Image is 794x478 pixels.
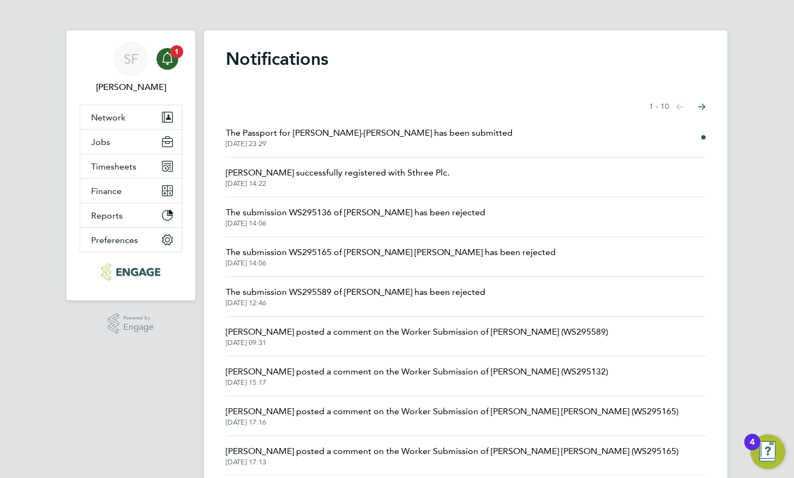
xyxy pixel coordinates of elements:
[226,259,556,268] span: [DATE] 14:06
[123,313,154,323] span: Powered by
[226,286,485,299] span: The submission WS295589 of [PERSON_NAME] has been rejected
[226,338,608,347] span: [DATE] 09:31
[226,378,608,387] span: [DATE] 15:17
[226,325,608,347] a: [PERSON_NAME] posted a comment on the Worker Submission of [PERSON_NAME] (WS295589)[DATE] 09:31
[108,313,154,334] a: Powered byEngage
[80,130,182,154] button: Jobs
[226,219,485,228] span: [DATE] 14:06
[226,418,678,427] span: [DATE] 17:16
[226,365,608,378] span: [PERSON_NAME] posted a comment on the Worker Submission of [PERSON_NAME] (WS295132)
[157,41,178,76] a: 1
[91,137,110,147] span: Jobs
[80,41,182,94] a: SF[PERSON_NAME]
[91,112,125,123] span: Network
[226,286,485,307] a: The submission WS295589 of [PERSON_NAME] has been rejected[DATE] 12:46
[649,96,706,118] nav: Select page of notifications list
[226,126,513,140] span: The Passport for [PERSON_NAME]-[PERSON_NAME] has been submitted
[226,325,608,338] span: [PERSON_NAME] posted a comment on the Worker Submission of [PERSON_NAME] (WS295589)
[67,31,195,300] nav: Main navigation
[750,442,755,456] div: 4
[124,52,139,66] span: SF
[80,179,182,203] button: Finance
[101,263,160,281] img: realstaffing-logo-retina.png
[750,434,785,469] button: Open Resource Center, 4 new notifications
[226,299,485,307] span: [DATE] 12:46
[91,186,122,196] span: Finance
[226,126,513,148] a: The Passport for [PERSON_NAME]-[PERSON_NAME] has been submitted[DATE] 23:29
[226,48,706,70] h1: Notifications
[226,166,449,188] a: [PERSON_NAME] successfully registered with Sthree Plc.[DATE] 14:22
[226,445,678,458] span: [PERSON_NAME] posted a comment on the Worker Submission of [PERSON_NAME] [PERSON_NAME] (WS295165)
[226,405,678,418] span: [PERSON_NAME] posted a comment on the Worker Submission of [PERSON_NAME] [PERSON_NAME] (WS295165)
[80,263,182,281] a: Go to home page
[226,405,678,427] a: [PERSON_NAME] posted a comment on the Worker Submission of [PERSON_NAME] [PERSON_NAME] (WS295165)...
[91,235,138,245] span: Preferences
[80,105,182,129] button: Network
[649,101,669,112] span: 1 - 10
[226,246,556,259] span: The submission WS295165 of [PERSON_NAME] [PERSON_NAME] has been rejected
[226,458,678,467] span: [DATE] 17:13
[91,161,136,172] span: Timesheets
[80,228,182,252] button: Preferences
[226,206,485,219] span: The submission WS295136 of [PERSON_NAME] has been rejected
[226,445,678,467] a: [PERSON_NAME] posted a comment on the Worker Submission of [PERSON_NAME] [PERSON_NAME] (WS295165)...
[226,166,449,179] span: [PERSON_NAME] successfully registered with Sthree Plc.
[80,154,182,178] button: Timesheets
[226,246,556,268] a: The submission WS295165 of [PERSON_NAME] [PERSON_NAME] has been rejected[DATE] 14:06
[226,206,485,228] a: The submission WS295136 of [PERSON_NAME] has been rejected[DATE] 14:06
[226,179,449,188] span: [DATE] 14:22
[91,210,123,221] span: Reports
[170,45,183,58] span: 1
[226,140,513,148] span: [DATE] 23:29
[123,323,154,332] span: Engage
[80,203,182,227] button: Reports
[80,81,182,94] span: Sophie Fleming
[226,365,608,387] a: [PERSON_NAME] posted a comment on the Worker Submission of [PERSON_NAME] (WS295132)[DATE] 15:17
